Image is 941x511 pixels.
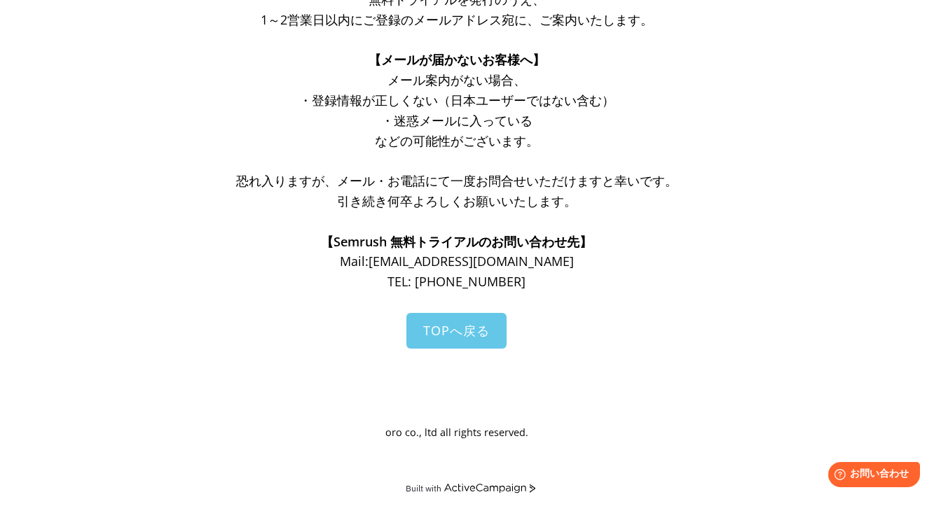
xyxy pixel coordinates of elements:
span: TOPへ戻る [423,322,490,339]
span: Mail: [EMAIL_ADDRESS][DOMAIN_NAME] [340,253,574,269]
span: oro co., ltd all rights reserved. [385,426,528,439]
span: 【Semrush 無料トライアルのお問い合わせ先】 [321,233,592,250]
span: 恐れ入りますが、メール・お電話にて一度お問合せいただけますと幸いです。 [236,172,678,189]
a: TOPへ戻る [406,313,507,349]
span: 引き続き何卒よろしくお願いいたします。 [337,192,577,209]
span: などの可能性がございます。 [375,132,539,149]
span: 【メールが届かないお客様へ】 [369,51,545,68]
span: 1～2営業日以内にご登録のメールアドレス宛に、ご案内いたします。 [261,11,653,28]
span: メール案内がない場合、 [387,71,526,88]
span: ・登録情報が正しくない（日本ユーザーではない含む） [299,92,614,108]
iframe: Help widget launcher [816,456,926,496]
span: ・迷惑メールに入っている [381,112,533,129]
div: Built with [406,483,441,493]
span: TEL: [PHONE_NUMBER] [387,273,526,290]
